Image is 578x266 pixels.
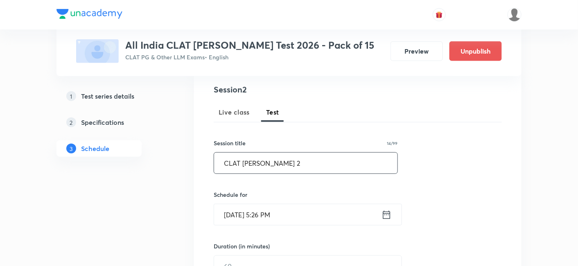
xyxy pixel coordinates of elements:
[508,8,522,22] img: Basudha
[81,91,134,101] h5: Test series details
[214,242,270,250] h6: Duration (in minutes)
[449,41,502,61] button: Unpublish
[76,39,119,63] img: fallback-thumbnail.png
[214,139,246,147] h6: Session title
[266,107,279,117] span: Test
[66,144,76,153] p: 3
[433,8,446,21] button: avatar
[387,141,398,145] p: 14/99
[214,153,397,174] input: A great title is short, clear and descriptive
[56,114,168,131] a: 2Specifications
[66,91,76,101] p: 1
[56,88,168,104] a: 1Test series details
[391,41,443,61] button: Preview
[56,9,122,21] a: Company Logo
[436,11,443,18] img: avatar
[81,117,124,127] h5: Specifications
[56,9,122,19] img: Company Logo
[214,83,363,96] h4: Session 2
[66,117,76,127] p: 2
[125,39,374,51] h3: All India CLAT [PERSON_NAME] Test 2026 - Pack of 15
[214,190,398,199] h6: Schedule for
[219,107,250,117] span: Live class
[81,144,109,153] h5: Schedule
[125,53,374,61] p: CLAT PG & Other LLM Exams • English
